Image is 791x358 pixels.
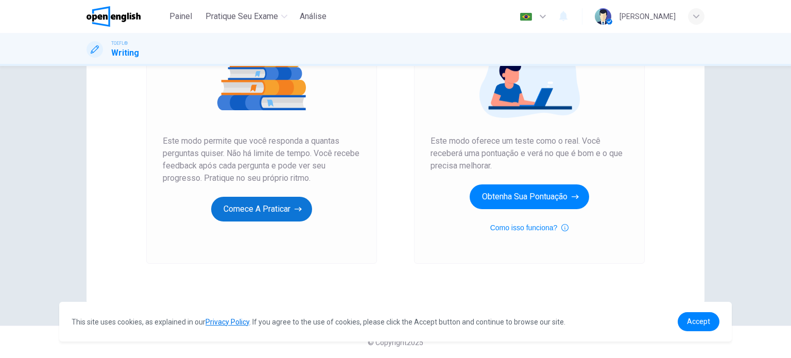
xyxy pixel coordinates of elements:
[678,312,719,331] a: dismiss cookie message
[620,10,676,23] div: [PERSON_NAME]
[205,10,278,23] span: Pratique seu exame
[164,7,197,26] button: Painel
[59,302,732,342] div: cookieconsent
[300,10,326,23] span: Análise
[368,338,423,347] span: © Copyright 2025
[470,184,589,209] button: Obtenha sua pontuação
[163,135,360,184] span: Este modo permite que você responda a quantas perguntas quiser. Não há limite de tempo. Você rece...
[490,221,569,234] button: Como isso funciona?
[211,197,312,221] button: Comece a praticar
[431,135,628,172] span: Este modo oferece um teste como o real. Você receberá uma pontuação e verá no que é bom e o que p...
[111,47,139,59] h1: Writing
[205,318,249,326] a: Privacy Policy
[296,7,331,26] button: Análise
[520,13,532,21] img: pt
[595,8,611,25] img: Profile picture
[201,7,291,26] button: Pratique seu exame
[87,6,141,27] img: OpenEnglish logo
[111,40,128,47] span: TOEFL®
[72,318,565,326] span: This site uses cookies, as explained in our . If you agree to the use of cookies, please click th...
[169,10,192,23] span: Painel
[687,317,710,326] span: Accept
[87,6,164,27] a: OpenEnglish logo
